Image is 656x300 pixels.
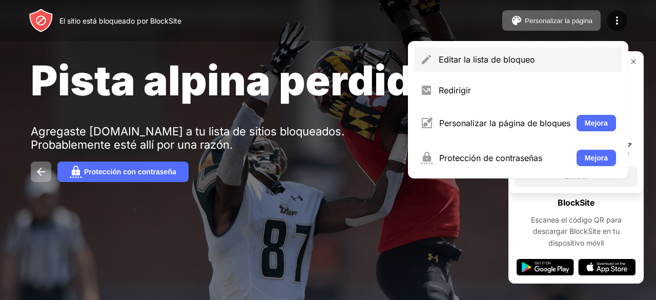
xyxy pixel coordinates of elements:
img: menu-icon.svg [611,14,623,27]
button: Protección con contraseña [57,162,189,182]
font: Mejora [585,154,608,162]
font: Personalizar la página [525,17,592,25]
button: Mejora [577,150,616,166]
img: app-store.svg [578,259,635,275]
font: Pista alpina perdida. [31,55,453,105]
font: Redirigir [439,85,471,95]
font: Editar la lista de bloqueo [439,54,535,65]
img: password.svg [70,166,82,178]
img: menu-customize.svg [420,117,433,129]
img: menu-redirect.svg [420,84,433,96]
img: rate-us-close.svg [629,57,638,66]
font: Protección de contraseñas [439,153,542,163]
img: menu-pencil.svg [420,53,433,66]
font: Mejora [585,119,608,127]
img: google-play.svg [517,259,574,275]
font: Protección con contraseña [84,168,176,176]
img: back.svg [35,166,47,178]
button: Personalizar la página [502,10,601,31]
font: Agregaste [DOMAIN_NAME] a tu lista de sitios bloqueados. Probablemente esté allí por una razón. [31,125,344,151]
font: Personalizar la página de bloques [439,118,570,128]
font: El sitio está bloqueado por BlockSite [59,16,181,25]
img: menu-password.svg [420,152,433,164]
button: Mejora [577,115,616,131]
font: Escanea el código QR para descargar BlockSite en tu dispositivo móvil [531,215,622,247]
img: pallet.svg [510,14,523,27]
img: header-logo.svg [29,8,53,33]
